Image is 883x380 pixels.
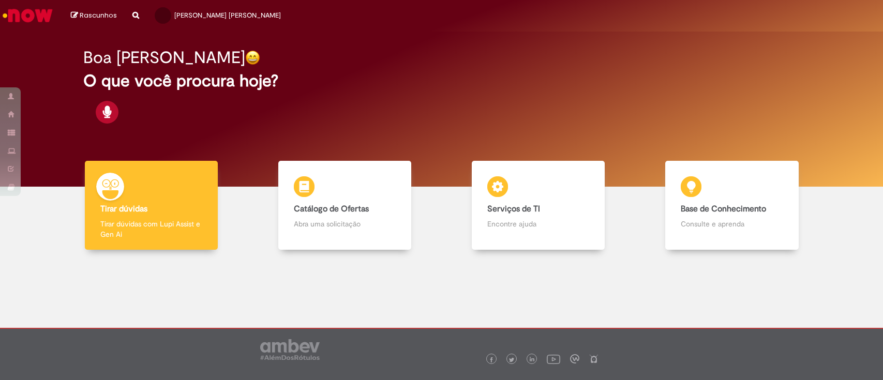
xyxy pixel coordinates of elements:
[530,357,535,363] img: logo_footer_linkedin.png
[681,219,783,229] p: Consulte e aprenda
[1,5,54,26] img: ServiceNow
[248,161,441,250] a: Catálogo de Ofertas Abra uma solicitação
[681,204,766,214] b: Base de Conhecimento
[83,72,800,90] h2: O que você procura hoje?
[509,357,514,362] img: logo_footer_twitter.png
[489,357,494,362] img: logo_footer_facebook.png
[71,11,117,21] a: Rascunhos
[294,204,369,214] b: Catálogo de Ofertas
[487,204,540,214] b: Serviços de TI
[487,219,589,229] p: Encontre ajuda
[260,339,320,360] img: logo_footer_ambev_rotulo_gray.png
[174,11,281,20] span: [PERSON_NAME] [PERSON_NAME]
[80,10,117,20] span: Rascunhos
[635,161,829,250] a: Base de Conhecimento Consulte e aprenda
[442,161,635,250] a: Serviços de TI Encontre ajuda
[100,204,147,214] b: Tirar dúvidas
[547,352,560,366] img: logo_footer_youtube.png
[83,49,245,67] h2: Boa [PERSON_NAME]
[294,219,396,229] p: Abra uma solicitação
[570,354,579,363] img: logo_footer_workplace.png
[245,50,260,65] img: happy-face.png
[100,219,202,239] p: Tirar dúvidas com Lupi Assist e Gen Ai
[54,161,248,250] a: Tirar dúvidas Tirar dúvidas com Lupi Assist e Gen Ai
[589,354,598,363] img: logo_footer_naosei.png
